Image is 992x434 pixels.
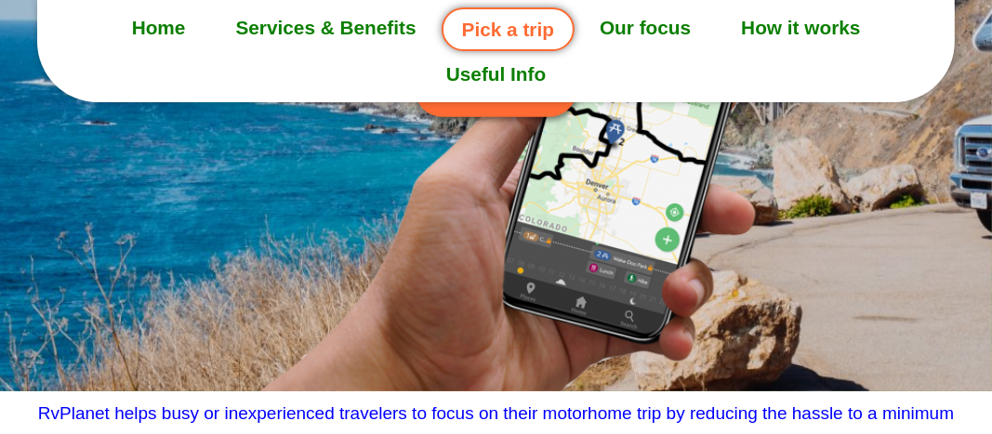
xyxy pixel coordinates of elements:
a: How it works [716,5,885,51]
a: Pick a trip [442,7,575,51]
a: Services & Benefits [210,5,441,51]
a: Our focus [575,5,716,51]
a: Home [107,5,211,51]
nav: Menu [37,5,955,98]
a: Useful Info [421,51,571,98]
span: RvPlanet helps busy or inexperienced travelers to focus on their motorhome trip by reducing the h... [38,403,954,423]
